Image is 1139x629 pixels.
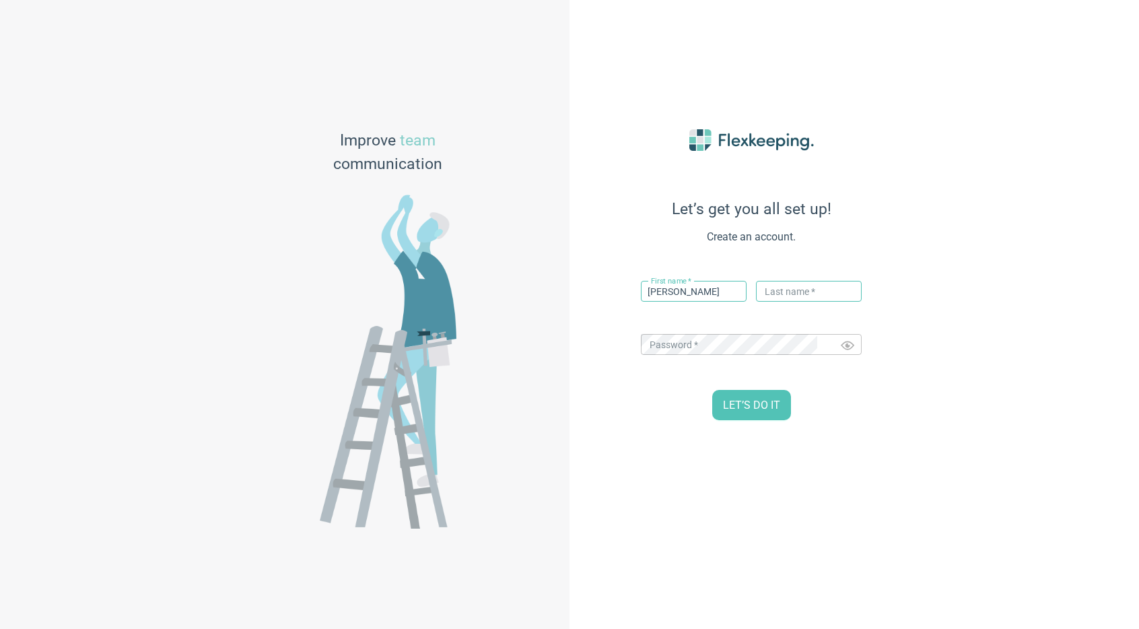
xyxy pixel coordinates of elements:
[400,131,436,150] span: team
[333,129,442,176] span: Improve communication
[712,390,791,420] button: LET’S DO IT
[603,229,899,245] span: Create an account.
[833,331,862,360] button: Toggle password visibility
[723,398,780,413] span: LET’S DO IT
[603,200,899,218] span: Let’s get you all set up!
